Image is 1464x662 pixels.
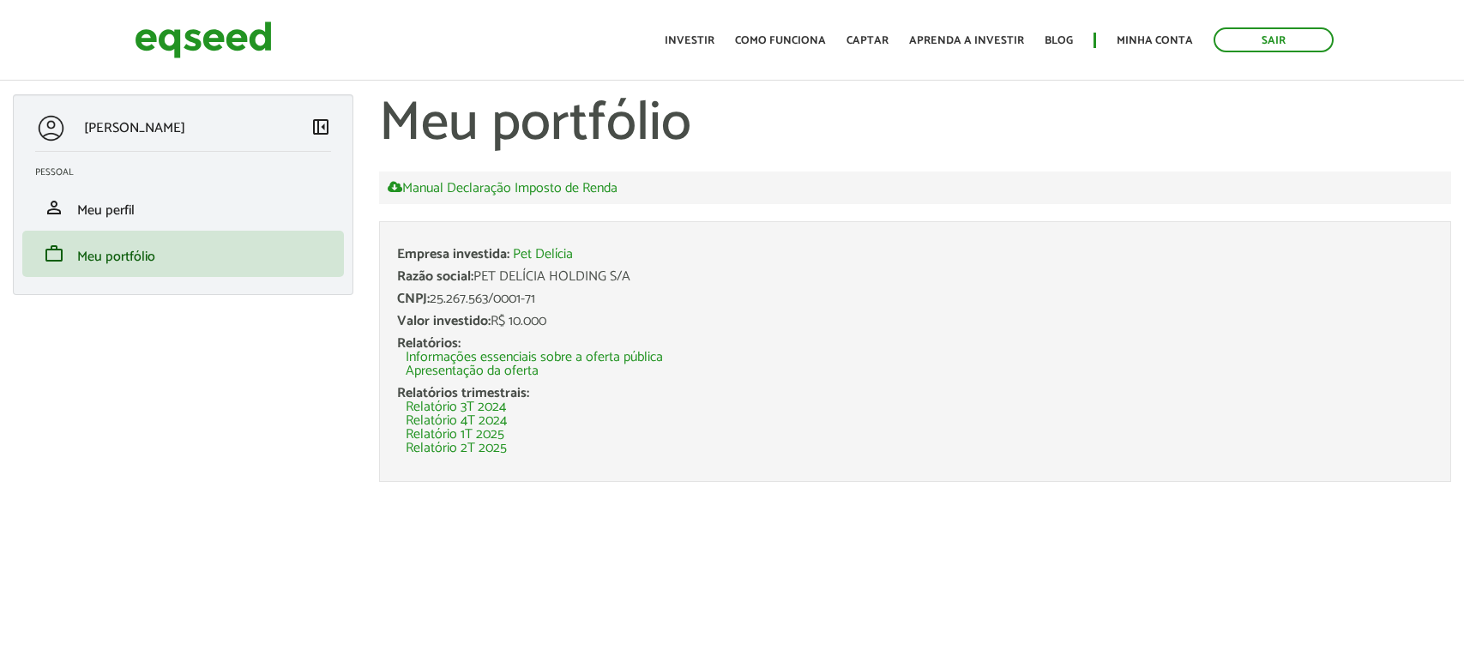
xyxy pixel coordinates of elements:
h1: Meu portfólio [379,94,1451,154]
div: 25.267.563/0001-71 [397,292,1433,306]
a: Captar [846,35,889,46]
a: Informações essenciais sobre a oferta pública [406,351,663,364]
a: Colapsar menu [310,117,331,141]
a: Como funciona [735,35,826,46]
li: Meu perfil [22,184,344,231]
a: Minha conta [1117,35,1193,46]
a: Manual Declaração Imposto de Renda [388,180,618,196]
span: Relatórios: [397,332,461,355]
a: personMeu perfil [35,197,331,218]
span: Razão social: [397,265,473,288]
h2: Pessoal [35,167,344,178]
a: Relatório 4T 2024 [406,414,507,428]
p: [PERSON_NAME] [84,120,185,136]
a: Investir [665,35,714,46]
span: Relatórios trimestrais: [397,382,529,405]
a: Aprenda a investir [909,35,1024,46]
a: Relatório 3T 2024 [406,400,506,414]
a: Blog [1045,35,1073,46]
li: Meu portfólio [22,231,344,277]
span: Empresa investida: [397,243,509,266]
span: Meu perfil [77,199,135,222]
span: work [44,244,64,264]
div: PET DELÍCIA HOLDING S/A [397,270,1433,284]
span: Valor investido: [397,310,491,333]
span: CNPJ: [397,287,430,310]
a: Pet Delícia [513,248,573,262]
a: Relatório 2T 2025 [406,442,507,455]
img: EqSeed [135,17,272,63]
a: Apresentação da oferta [406,364,539,378]
span: left_panel_close [310,117,331,137]
span: person [44,197,64,218]
a: workMeu portfólio [35,244,331,264]
span: Meu portfólio [77,245,155,268]
a: Sair [1214,27,1334,52]
div: R$ 10.000 [397,315,1433,328]
a: Relatório 1T 2025 [406,428,504,442]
